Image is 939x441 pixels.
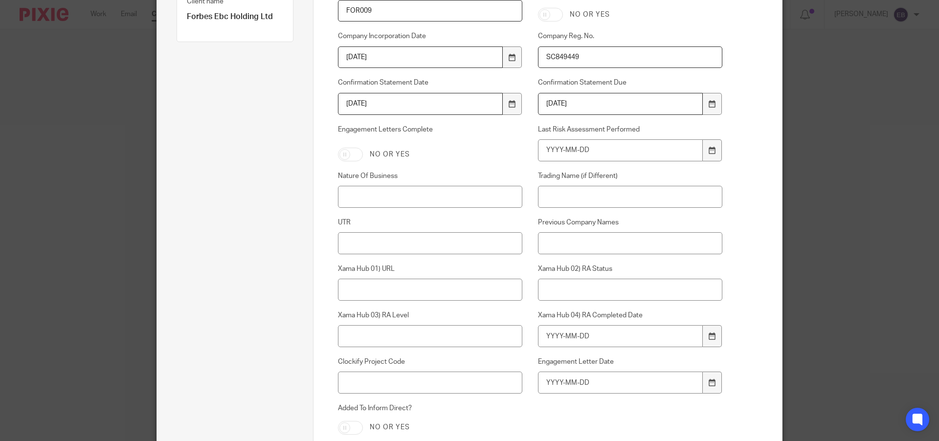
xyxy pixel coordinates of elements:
[570,10,610,20] label: No or yes
[538,218,723,227] label: Previous Company Names
[338,171,523,181] label: Nature Of Business
[338,78,523,88] label: Confirmation Statement Date
[538,372,703,394] input: YYYY-MM-DD
[538,310,723,320] label: Xama Hub 04) RA Completed Date
[538,171,723,181] label: Trading Name (if Different)
[538,357,723,367] label: Engagement Letter Date
[538,125,723,134] label: Last Risk Assessment Performed
[538,139,703,161] input: YYYY-MM-DD
[338,125,523,140] label: Engagement Letters Complete
[370,422,410,432] label: No or yes
[338,310,523,320] label: Xama Hub 03) RA Level
[338,357,523,367] label: Clockify Project Code
[338,31,523,41] label: Company Incorporation Date
[338,264,523,274] label: Xama Hub 01) URL
[538,325,703,347] input: YYYY-MM-DD
[538,78,723,88] label: Confirmation Statement Due
[538,31,723,41] label: Company Reg. No.
[538,264,723,274] label: Xama Hub 02) RA Status
[538,93,703,115] input: YYYY-MM-DD
[338,93,503,115] input: YYYY-MM-DD
[370,150,410,159] label: No or yes
[338,218,523,227] label: UTR
[338,403,523,413] label: Added To Inform Direct?
[187,12,283,22] p: Forbes Ebc Holding Ltd
[338,46,503,68] input: YYYY-MM-DD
